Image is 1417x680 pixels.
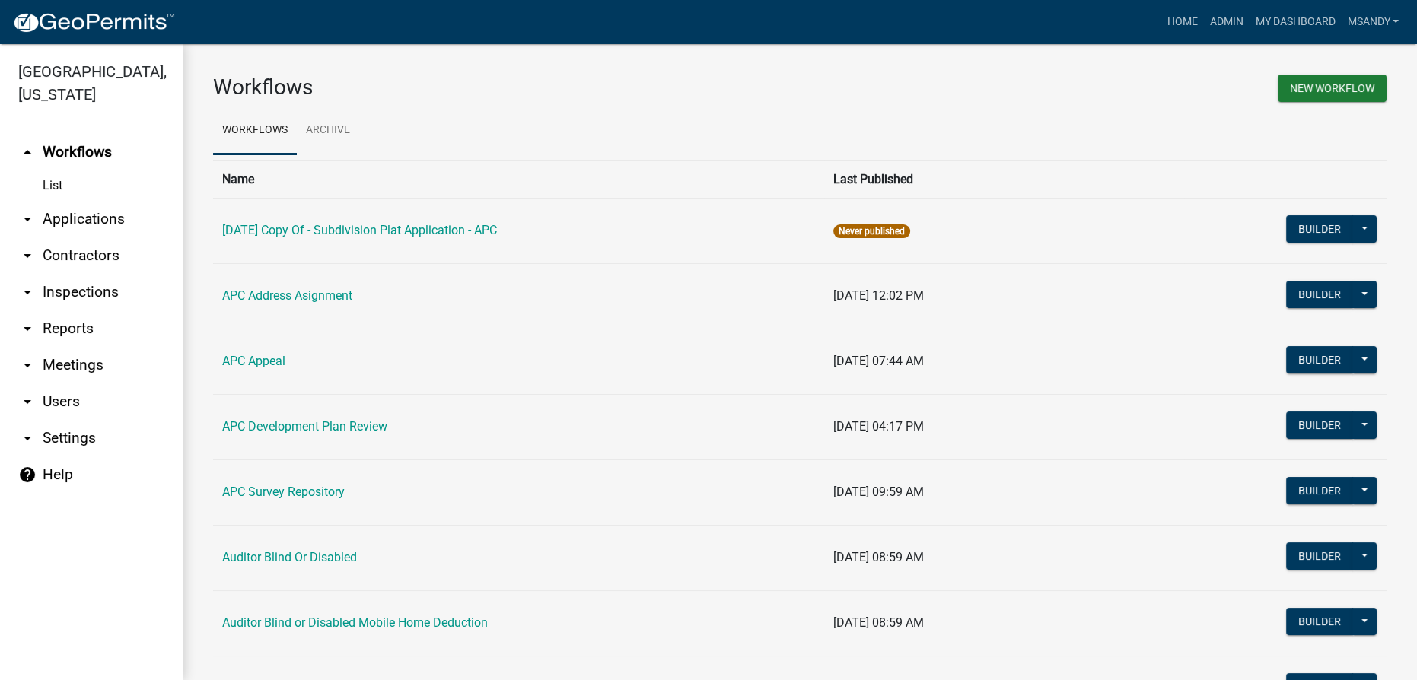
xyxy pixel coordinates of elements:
[18,210,37,228] i: arrow_drop_down
[824,160,1184,198] th: Last Published
[222,419,387,434] a: APC Development Plan Review
[222,288,352,303] a: APC Address Asignment
[1286,608,1353,635] button: Builder
[222,615,488,630] a: Auditor Blind or Disabled Mobile Home Deduction
[1286,281,1353,308] button: Builder
[18,143,37,161] i: arrow_drop_up
[833,224,910,238] span: Never published
[18,283,37,301] i: arrow_drop_down
[222,223,497,237] a: [DATE] Copy Of - Subdivision Plat Application - APC
[833,354,924,368] span: [DATE] 07:44 AM
[1286,542,1353,570] button: Builder
[1286,215,1353,243] button: Builder
[18,356,37,374] i: arrow_drop_down
[833,550,924,564] span: [DATE] 08:59 AM
[1278,75,1387,102] button: New Workflow
[833,485,924,499] span: [DATE] 09:59 AM
[213,160,824,198] th: Name
[833,288,924,303] span: [DATE] 12:02 PM
[1161,8,1203,37] a: Home
[297,106,359,155] a: Archive
[213,106,297,155] a: Workflows
[1286,346,1353,373] button: Builder
[222,550,357,564] a: Auditor Blind Or Disabled
[222,485,345,499] a: APC Survey Repository
[18,246,37,265] i: arrow_drop_down
[1286,477,1353,504] button: Builder
[833,615,924,630] span: [DATE] 08:59 AM
[1286,411,1353,439] button: Builder
[213,75,788,100] h3: Workflows
[1341,8,1405,37] a: msandy
[18,429,37,447] i: arrow_drop_down
[18,319,37,338] i: arrow_drop_down
[833,419,924,434] span: [DATE] 04:17 PM
[1249,8,1341,37] a: My Dashboard
[1203,8,1249,37] a: Admin
[222,354,285,368] a: APC Appeal
[18,392,37,411] i: arrow_drop_down
[18,466,37,484] i: help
